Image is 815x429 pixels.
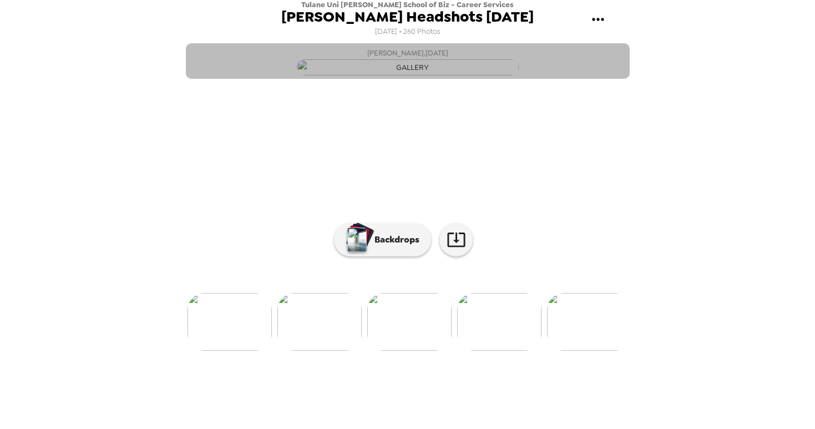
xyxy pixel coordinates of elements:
[375,24,441,39] span: [DATE] • 260 Photos
[277,293,362,351] img: gallery
[367,293,452,351] img: gallery
[281,9,534,24] span: [PERSON_NAME] Headshots [DATE]
[580,2,616,38] button: gallery menu
[367,47,448,59] span: [PERSON_NAME] , [DATE]
[369,233,419,246] p: Backdrops
[334,223,431,256] button: Backdrops
[186,43,630,79] button: [PERSON_NAME],[DATE]
[457,293,541,351] img: gallery
[188,293,272,351] img: gallery
[547,293,631,351] img: gallery
[297,59,519,75] img: gallery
